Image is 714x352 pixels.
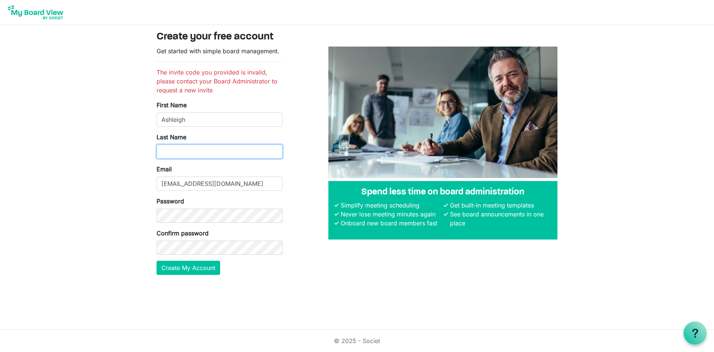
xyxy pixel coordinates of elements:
label: Confirm password [157,229,209,238]
li: Onboard new board members fast [339,219,442,228]
li: Never lose meeting minutes again [339,210,442,219]
span: Get started with simple board management. [157,47,279,55]
a: © 2025 - Societ [334,337,380,345]
h3: Create your free account [157,31,557,44]
label: First Name [157,101,187,110]
li: The invite code you provided is invalid, please contact your Board Administrator to request a new... [157,68,283,95]
img: A photograph of board members sitting at a table [328,47,557,178]
li: See board announcements in one place [448,210,551,228]
button: Create My Account [157,261,220,275]
h4: Spend less time on board administration [334,187,551,198]
label: Last Name [157,133,186,142]
label: Password [157,197,184,206]
img: My Board View Logo [6,3,65,22]
label: Email [157,165,172,174]
li: Simplify meeting scheduling [339,201,442,210]
li: Get built-in meeting templates [448,201,551,210]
